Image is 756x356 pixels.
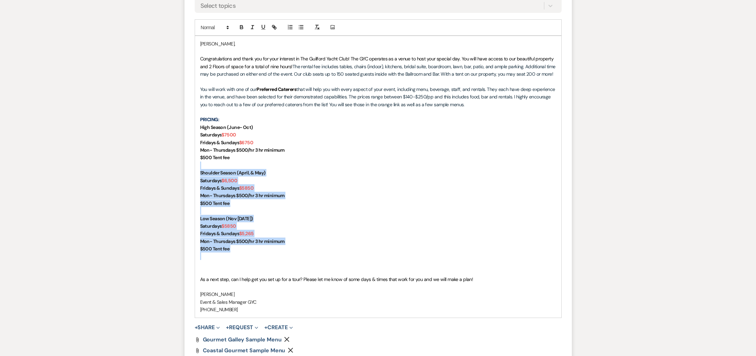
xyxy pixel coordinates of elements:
strong: $5850 [222,223,236,229]
span: + [195,325,198,330]
a: Gourmet Galley Sample Menu [203,337,282,342]
button: Request [226,325,258,330]
strong: $5,265 [239,230,254,237]
strong: Saturdays [200,132,222,138]
strong: $500 Tent fee [200,200,230,206]
strong: Saturdays [200,177,222,184]
p: Event & Sales Manager GYC [200,298,556,306]
strong: Mon- Thursdays $500/hr 3 hr minimum [200,238,285,244]
span: As a next step, can I help get you set up for a tour? Please let me know of some days & times tha... [200,276,473,282]
span: The rental fee includes tables, chairs (indoor), kitchens, bridal suite, boardroom, lawn, bar, pa... [200,63,557,77]
p: [PHONE_NUMBER] [200,306,556,313]
strong: Mon- Thursdays $500/hr 3 hr minimum [200,192,285,199]
span: Congratulations and thank you for your interest in The Guilford Yacht Club! The GYC operates as a... [200,56,555,69]
strong: $500 Tent fee [200,154,230,161]
strong: Saturdays [200,223,222,229]
strong: Mon- Thursdays $500/hr 3 hr minimum [200,147,285,153]
strong: Preferred Caterers [257,86,296,92]
span: You will work with one of our [200,86,257,92]
p: [PERSON_NAME], [200,40,556,48]
span: Gourmet Galley Sample Menu [203,336,282,343]
strong: Low Season (Nov [DATE]) [200,216,253,222]
strong: Fridays & Sundays [200,185,239,191]
strong: $500 Tent fee [200,246,230,252]
span: + [226,325,229,330]
div: Select topics [200,1,236,11]
a: Coastal Gourmet Sample Menu [203,348,285,353]
button: Share [195,325,220,330]
strong: $6,500 [222,177,237,184]
strong: Fridays & Sundays [200,230,239,237]
span: Coastal Gourmet Sample Menu [203,347,285,354]
strong: Shoulder Season (April, & May) [200,170,266,176]
span: that will help you with every aspect of your event, including menu, beverage, staff, and rentals.... [200,86,556,108]
strong: High Season (June- Oct) [200,124,253,130]
strong: $7500 [222,132,236,138]
span: + [264,325,267,330]
strong: Fridays & Sundays [200,139,239,146]
strong: $5850 [239,185,253,191]
button: Create [264,325,293,330]
p: [PERSON_NAME] [200,291,556,298]
strong: $6750 [239,139,253,146]
strong: PRICING: [200,116,219,123]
